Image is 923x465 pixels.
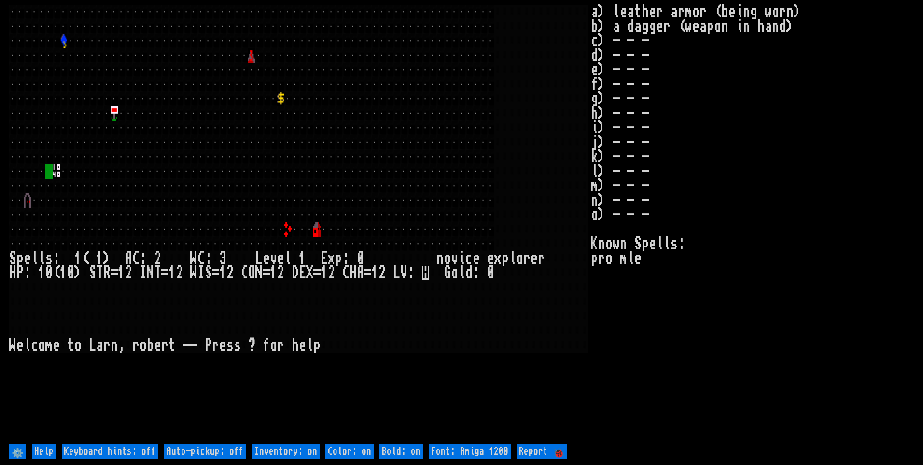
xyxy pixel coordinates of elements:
div: 2 [226,266,234,280]
div: e [16,338,24,353]
div: c [465,251,473,266]
div: l [458,266,465,280]
div: ? [248,338,255,353]
div: = [161,266,168,280]
mark: H [422,266,429,280]
div: s [226,338,234,353]
div: l [306,338,313,353]
div: H [9,266,16,280]
div: = [263,266,270,280]
div: ( [53,266,60,280]
input: Keyboard hints: off [62,444,158,459]
div: d [465,266,473,280]
div: - [183,338,190,353]
div: L [89,338,96,353]
div: G [444,266,451,280]
input: Report 🐞 [517,444,567,459]
div: W [190,251,197,266]
div: c [31,338,38,353]
div: L [393,266,400,280]
div: l [31,251,38,266]
div: o [74,338,82,353]
div: t [67,338,74,353]
div: E [321,251,328,266]
div: C [132,251,140,266]
input: ⚙️ [9,444,26,459]
div: = [313,266,321,280]
input: Font: Amiga 1200 [429,444,511,459]
div: I [197,266,205,280]
div: x [328,251,335,266]
div: A [125,251,132,266]
div: 1 [299,251,306,266]
div: r [538,251,545,266]
div: S [205,266,212,280]
div: E [299,266,306,280]
div: m [45,338,53,353]
div: p [16,251,24,266]
div: 1 [118,266,125,280]
input: Auto-pickup: off [164,444,246,459]
div: 0 [45,266,53,280]
div: 1 [96,251,103,266]
input: Color: on [325,444,374,459]
div: l [284,251,292,266]
div: o [38,338,45,353]
div: r [132,338,140,353]
div: p [502,251,509,266]
div: : [53,251,60,266]
div: : [342,251,350,266]
div: 3 [219,251,226,266]
div: 0 [357,251,364,266]
div: 1 [168,266,176,280]
div: e [263,251,270,266]
div: o [140,338,147,353]
div: : [24,266,31,280]
div: v [270,251,277,266]
div: N [255,266,263,280]
div: f [263,338,270,353]
div: 2 [277,266,284,280]
div: 1 [219,266,226,280]
div: 1 [38,266,45,280]
div: : [205,251,212,266]
div: 1 [60,266,67,280]
div: A [357,266,364,280]
div: o [444,251,451,266]
div: R [103,266,111,280]
div: 1 [74,251,82,266]
div: e [531,251,538,266]
div: n [111,338,118,353]
div: p [313,338,321,353]
div: 1 [321,266,328,280]
div: S [89,266,96,280]
div: o [270,338,277,353]
div: e [53,338,60,353]
div: : [407,266,415,280]
div: b [147,338,154,353]
div: e [299,338,306,353]
div: n [436,251,444,266]
div: O [248,266,255,280]
div: 1 [270,266,277,280]
input: Help [32,444,56,459]
div: o [451,266,458,280]
div: l [24,338,31,353]
div: 2 [328,266,335,280]
div: 0 [67,266,74,280]
div: r [523,251,531,266]
div: o [516,251,523,266]
div: x [494,251,502,266]
div: i [458,251,465,266]
div: s [45,251,53,266]
div: V [400,266,407,280]
div: 2 [176,266,183,280]
div: e [219,338,226,353]
div: e [473,251,480,266]
div: e [24,251,31,266]
input: Bold: on [379,444,423,459]
div: l [509,251,516,266]
stats: a) leather armor (being worn) b) a dagger (weapon in hand) c) - - - d) - - - e) - - - f) - - - g)... [591,5,914,442]
div: e [487,251,494,266]
div: r [161,338,168,353]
